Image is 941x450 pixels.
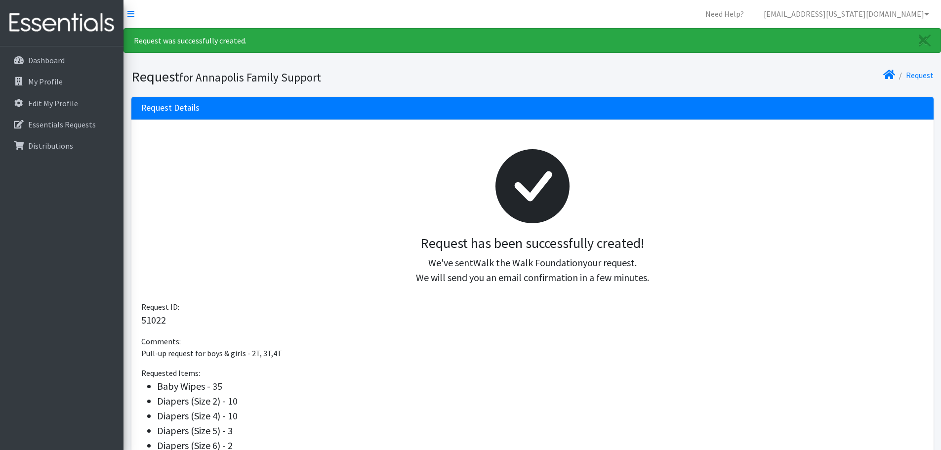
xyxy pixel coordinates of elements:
[141,347,924,359] p: Pull-up request for boys & girls - 2T, 3T,4T
[131,68,529,85] h1: Request
[141,336,181,346] span: Comments:
[179,70,321,84] small: for Annapolis Family Support
[157,379,924,394] li: Baby Wipes - 35
[157,394,924,409] li: Diapers (Size 2) - 10
[4,72,120,91] a: My Profile
[906,70,934,80] a: Request
[141,368,200,378] span: Requested Items:
[123,28,941,53] div: Request was successfully created.
[141,103,200,113] h3: Request Details
[4,115,120,134] a: Essentials Requests
[4,50,120,70] a: Dashboard
[909,29,941,52] a: Close
[28,98,78,108] p: Edit My Profile
[4,6,120,40] img: HumanEssentials
[4,136,120,156] a: Distributions
[28,141,73,151] p: Distributions
[28,120,96,129] p: Essentials Requests
[157,423,924,438] li: Diapers (Size 5) - 3
[157,409,924,423] li: Diapers (Size 4) - 10
[28,55,65,65] p: Dashboard
[756,4,937,24] a: [EMAIL_ADDRESS][US_STATE][DOMAIN_NAME]
[141,302,179,312] span: Request ID:
[473,256,583,269] span: Walk the Walk Foundation
[141,313,924,327] p: 51022
[697,4,752,24] a: Need Help?
[28,77,63,86] p: My Profile
[149,235,916,252] h3: Request has been successfully created!
[4,93,120,113] a: Edit My Profile
[149,255,916,285] p: We've sent your request. We will send you an email confirmation in a few minutes.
